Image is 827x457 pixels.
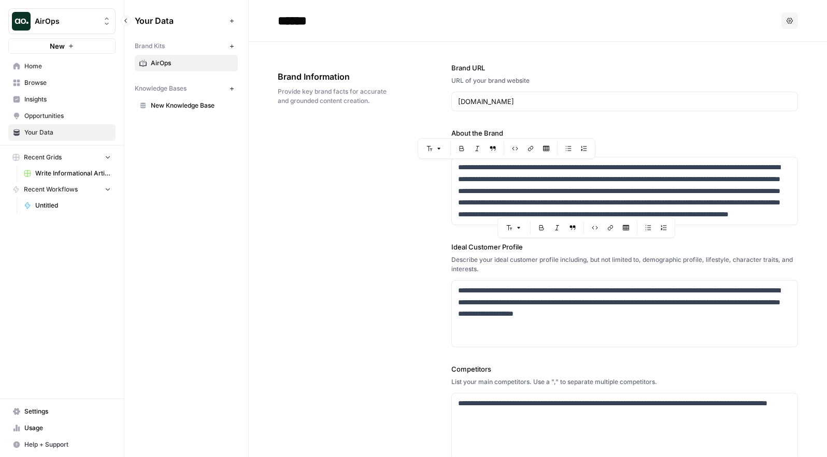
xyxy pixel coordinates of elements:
a: Opportunities [8,108,116,124]
span: Opportunities [24,111,111,121]
label: Ideal Customer Profile [451,242,798,252]
span: Brand Information [278,70,393,83]
span: Knowledge Bases [135,84,187,93]
a: Home [8,58,116,75]
div: Describe your ideal customer profile including, but not limited to, demographic profile, lifestyl... [451,255,798,274]
span: Write Informational Article [35,169,111,178]
span: Usage [24,423,111,433]
span: Home [24,62,111,71]
span: Help + Support [24,440,111,449]
button: New [8,38,116,54]
label: About the Brand [451,128,798,138]
span: Untitled [35,201,111,210]
a: Usage [8,420,116,436]
div: Provide a high level description of your brand. [451,141,798,151]
div: List your main competitors. Use a "," to separate multiple competitors. [451,377,798,387]
span: AirOps [35,16,97,26]
a: Your Data [8,124,116,141]
a: New Knowledge Base [135,97,238,114]
button: Workspace: AirOps [8,8,116,34]
a: Write Informational Article [19,165,116,182]
span: Your Data [135,14,225,27]
button: Recent Grids [8,150,116,165]
button: Help + Support [8,436,116,453]
span: New [50,41,65,51]
span: Settings [24,407,111,416]
a: AirOps [135,55,238,71]
input: www.sundaysoccer.com [458,96,791,107]
label: Brand URL [451,63,798,73]
span: Provide key brand facts for accurate and grounded content creation. [278,87,393,106]
button: Recent Workflows [8,182,116,197]
label: Competitors [451,364,798,374]
span: Your Data [24,128,111,137]
a: Browse [8,75,116,91]
span: Insights [24,95,111,104]
div: URL of your brand website [451,76,798,85]
a: Insights [8,91,116,108]
span: AirOps [151,58,233,68]
a: Untitled [19,197,116,214]
span: New Knowledge Base [151,101,233,110]
span: Recent Grids [24,153,62,162]
a: Settings [8,403,116,420]
span: Browse [24,78,111,87]
span: Brand Kits [135,41,165,51]
img: AirOps Logo [12,12,31,31]
span: Recent Workflows [24,185,78,194]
